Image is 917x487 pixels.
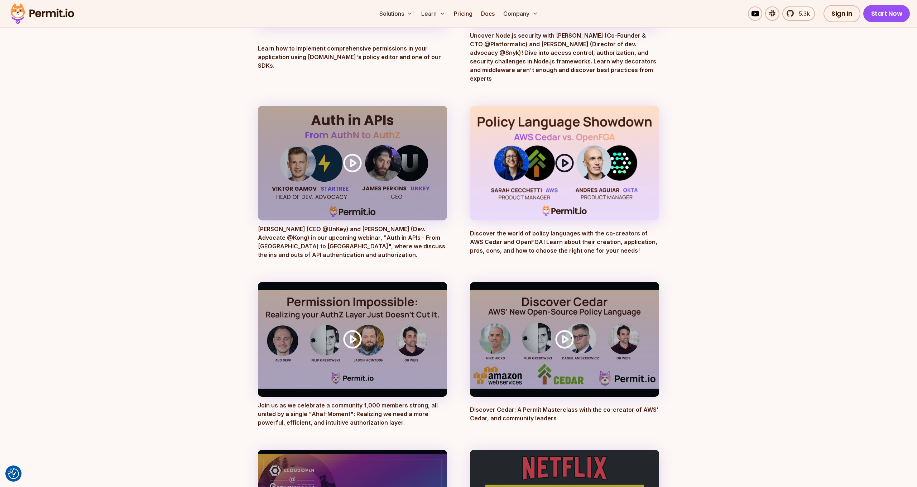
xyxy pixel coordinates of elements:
p: Join us as we celebrate a community 1,000 members strong, all united by a single "Aha!-Moment": R... [258,401,447,427]
button: Solutions [376,6,416,21]
p: Uncover Node.js security with [PERSON_NAME] (Co-Founder & CTO @Platformatic) and [PERSON_NAME] (D... [470,31,659,83]
p: Discover Cedar: A Permit Masterclass with the co-creator of AWS' Cedar, and community leaders [470,405,659,427]
button: Company [500,6,541,21]
button: Consent Preferences [8,468,19,479]
p: Learn how to implement comprehensive permissions in your application using [DOMAIN_NAME]'s policy... [258,44,447,83]
button: Learn [418,6,448,21]
span: 5.3k [794,9,810,18]
img: Revisit consent button [8,468,19,479]
p: ​Discover the world of policy languages with the co-creators of AWS Cedar and OpenFGA! Learn abou... [470,229,659,259]
a: Pricing [451,6,475,21]
a: 5.3k [782,6,815,21]
a: Start Now [863,5,910,22]
img: Permit logo [7,1,77,26]
a: Docs [478,6,498,21]
p: [PERSON_NAME] (CEO @UnKey) and [PERSON_NAME] (Dev. Advocate @Kong) in our upcoming webinar, "Auth... [258,225,447,259]
a: Sign In [824,5,860,22]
